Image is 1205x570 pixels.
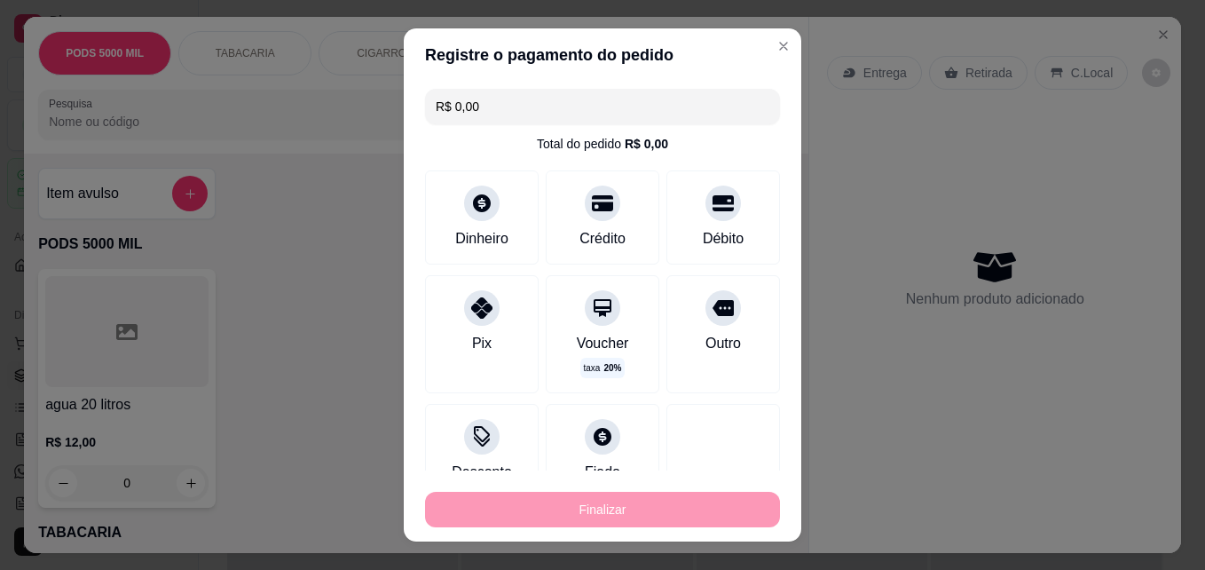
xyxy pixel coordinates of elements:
p: taxa [584,361,622,375]
div: Outro [705,333,741,354]
input: Ex.: hambúrguer de cordeiro [436,89,769,124]
span: 20 % [603,361,621,375]
button: Close [769,32,798,60]
div: Voucher [577,333,629,354]
div: Pix [472,333,492,354]
div: Fiado [585,462,620,483]
div: Crédito [579,228,626,249]
div: Dinheiro [455,228,508,249]
div: Total do pedido [537,135,668,153]
header: Registre o pagamento do pedido [404,28,801,82]
div: Débito [703,228,744,249]
div: Desconto [452,462,512,483]
div: R$ 0,00 [625,135,668,153]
